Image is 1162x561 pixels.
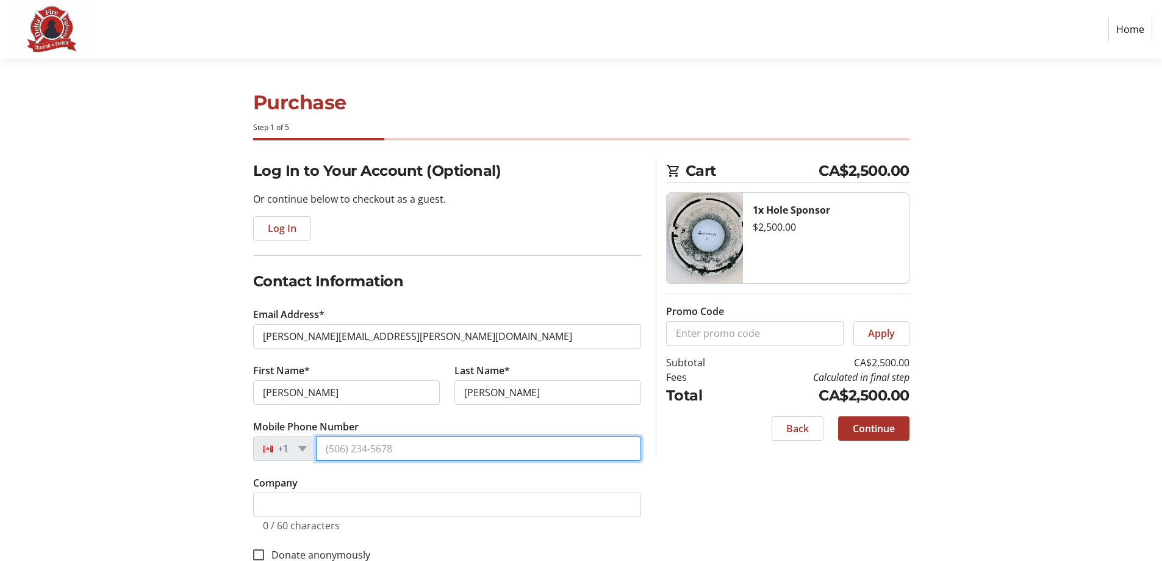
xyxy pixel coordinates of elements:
[686,160,819,182] span: Cart
[753,203,830,217] strong: 1x Hole Sponsor
[666,304,724,319] label: Promo Code
[10,5,96,54] img: Delta Firefighters Charitable Society's Logo
[253,363,310,378] label: First Name*
[736,355,909,370] td: CA$2,500.00
[253,216,311,241] button: Log In
[1108,18,1152,41] a: Home
[454,363,510,378] label: Last Name*
[316,436,641,461] input: (506) 234-5678
[666,321,844,346] input: Enter promo code
[868,326,895,341] span: Apply
[786,421,809,436] span: Back
[253,476,298,490] label: Company
[253,122,909,133] div: Step 1 of 5
[666,355,736,370] td: Subtotal
[253,160,641,182] h2: Log In to Your Account (Optional)
[819,160,909,182] span: CA$2,500.00
[253,270,641,292] h2: Contact Information
[772,416,823,441] button: Back
[753,220,899,234] div: $2,500.00
[253,307,325,322] label: Email Address*
[253,192,641,206] p: Or continue below to checkout as a guest.
[853,421,895,436] span: Continue
[253,88,909,117] h1: Purchase
[666,385,736,407] td: Total
[253,419,359,434] label: Mobile Phone Number
[838,416,909,441] button: Continue
[263,519,340,532] tr-character-limit: 0 / 60 characters
[736,385,909,407] td: CA$2,500.00
[666,370,736,385] td: Fees
[853,321,909,346] button: Apply
[736,370,909,385] td: Calculated in final step
[268,221,296,236] span: Log In
[667,193,743,283] img: Hole Sponsor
